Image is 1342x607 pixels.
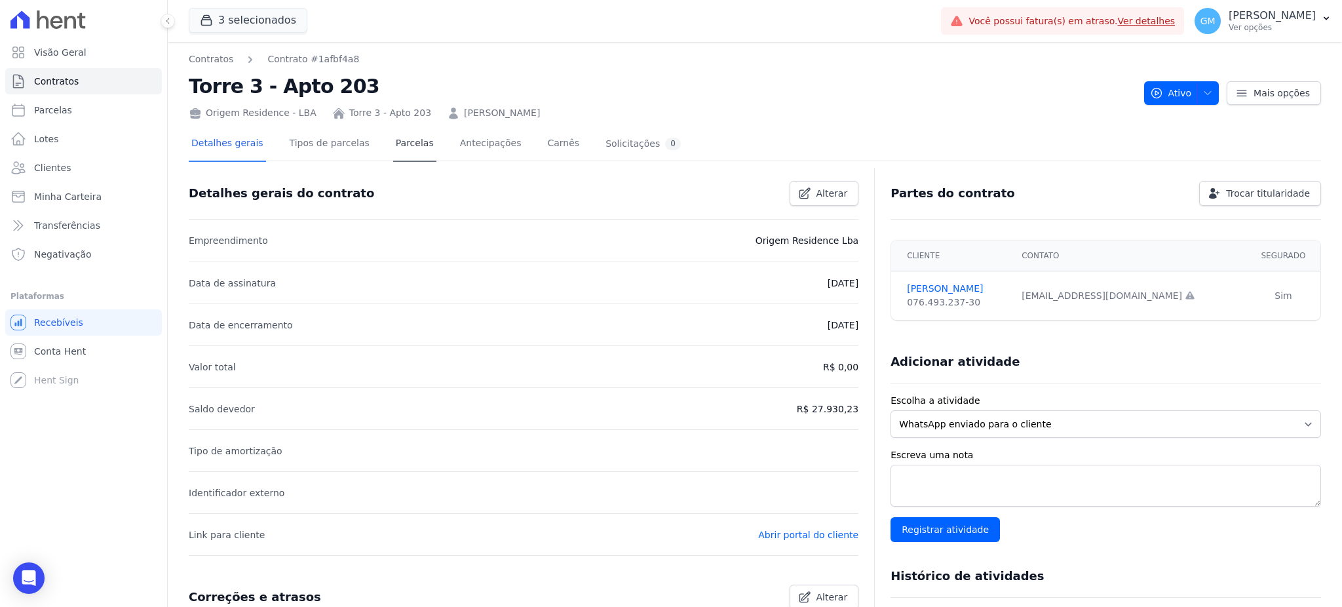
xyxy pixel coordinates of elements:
[1014,241,1246,271] th: Contato
[34,345,86,358] span: Conta Hent
[816,187,848,200] span: Alterar
[5,97,162,123] a: Parcelas
[5,338,162,364] a: Conta Hent
[189,589,321,605] h3: Correções e atrasos
[1118,16,1176,26] a: Ver detalhes
[189,52,1134,66] nav: Breadcrumb
[968,14,1175,28] span: Você possui fatura(s) em atraso.
[5,126,162,152] a: Lotes
[756,233,859,248] p: Origem Residence Lba
[189,52,359,66] nav: Breadcrumb
[1229,9,1316,22] p: [PERSON_NAME]
[1150,81,1192,105] span: Ativo
[34,132,59,146] span: Lotes
[189,443,282,459] p: Tipo de amortização
[189,8,307,33] button: 3 selecionados
[907,282,1006,296] a: [PERSON_NAME]
[907,296,1006,309] div: 076.493.237-30
[891,186,1015,201] h3: Partes do contrato
[189,527,265,543] p: Link para cliente
[13,562,45,594] div: Open Intercom Messenger
[464,106,540,120] a: [PERSON_NAME]
[891,241,1014,271] th: Cliente
[189,401,255,417] p: Saldo devedor
[1144,81,1219,105] button: Ativo
[828,275,858,291] p: [DATE]
[665,138,681,150] div: 0
[545,127,582,162] a: Carnês
[34,316,83,329] span: Recebíveis
[605,138,681,150] div: Solicitações
[189,233,268,248] p: Empreendimento
[1229,22,1316,33] p: Ver opções
[1246,241,1320,271] th: Segurado
[1022,289,1238,303] div: [EMAIL_ADDRESS][DOMAIN_NAME]
[797,401,858,417] p: R$ 27.930,23
[189,52,233,66] a: Contratos
[823,359,858,375] p: R$ 0,00
[828,317,858,333] p: [DATE]
[457,127,524,162] a: Antecipações
[34,104,72,117] span: Parcelas
[5,39,162,66] a: Visão Geral
[603,127,683,162] a: Solicitações0
[189,71,1134,101] h2: Torre 3 - Apto 203
[349,106,431,120] a: Torre 3 - Apto 203
[891,517,1000,542] input: Registrar atividade
[1200,16,1216,26] span: GM
[267,52,359,66] a: Contrato #1afbf4a8
[891,448,1321,462] label: Escreva uma nota
[758,530,858,540] a: Abrir portal do cliente
[189,186,374,201] h3: Detalhes gerais do contrato
[34,190,102,203] span: Minha Carteira
[891,568,1044,584] h3: Histórico de atividades
[5,155,162,181] a: Clientes
[10,288,157,304] div: Plataformas
[1226,187,1310,200] span: Trocar titularidade
[1254,87,1310,100] span: Mais opções
[287,127,372,162] a: Tipos de parcelas
[891,354,1020,370] h3: Adicionar atividade
[189,485,284,501] p: Identificador externo
[34,219,100,232] span: Transferências
[393,127,436,162] a: Parcelas
[1199,181,1321,206] a: Trocar titularidade
[34,75,79,88] span: Contratos
[816,591,848,604] span: Alterar
[1184,3,1342,39] button: GM [PERSON_NAME] Ver opções
[34,46,86,59] span: Visão Geral
[1227,81,1321,105] a: Mais opções
[189,275,276,291] p: Data de assinatura
[34,161,71,174] span: Clientes
[34,248,92,261] span: Negativação
[189,106,316,120] div: Origem Residence - LBA
[5,241,162,267] a: Negativação
[5,68,162,94] a: Contratos
[189,127,266,162] a: Detalhes gerais
[891,394,1321,408] label: Escolha a atividade
[790,181,859,206] a: Alterar
[5,184,162,210] a: Minha Carteira
[5,309,162,336] a: Recebíveis
[1246,271,1320,321] td: Sim
[189,359,236,375] p: Valor total
[189,317,293,333] p: Data de encerramento
[5,212,162,239] a: Transferências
